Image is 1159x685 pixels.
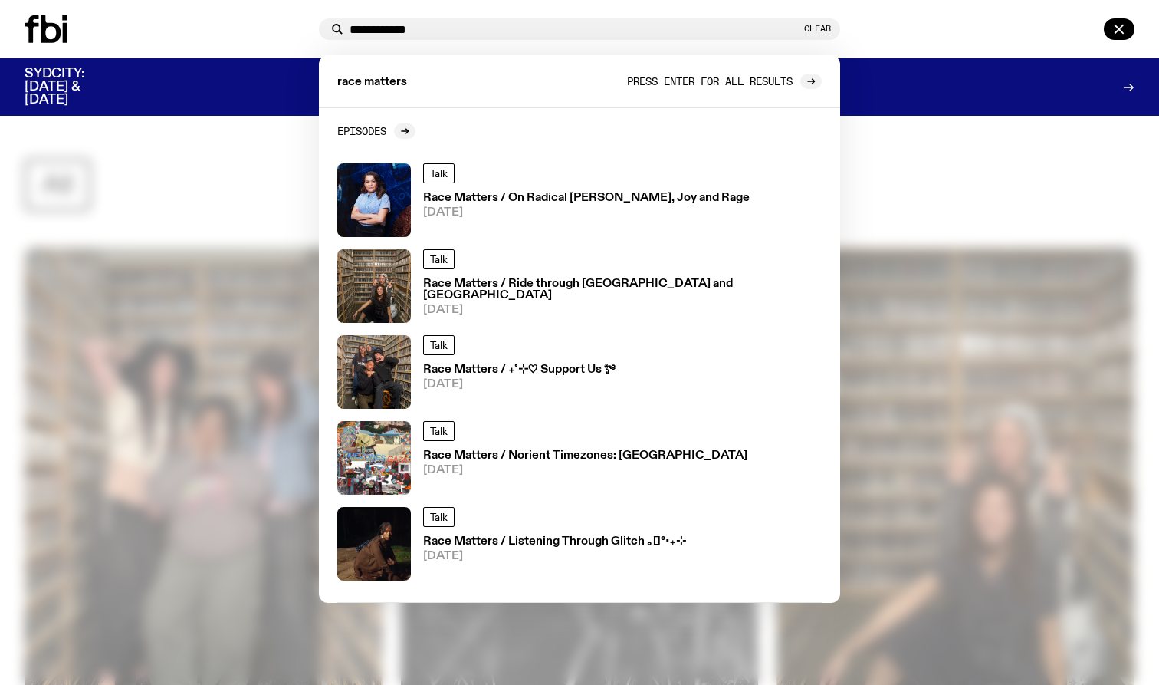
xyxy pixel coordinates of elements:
[627,74,822,89] a: Press enter for all results
[337,507,411,581] img: Fetle crouches in a park at night. They are wearing a long brown garment and looking solemnly int...
[423,364,615,376] h3: Race Matters / ₊˚⊹♡ Support Us *ೃ༄
[331,243,828,329] a: Sara and Malaak squatting on ground in fbi music library. Sara is making peace signs behind Malaa...
[423,305,822,316] span: [DATE]
[627,75,793,87] span: Press enter for all results
[337,125,386,137] h2: Episodes
[337,123,415,139] a: Episodes
[331,157,828,243] a: TalkRace Matters / On Radical [PERSON_NAME], Joy and Rage[DATE]
[331,501,828,587] a: Fetle crouches in a park at night. They are wearing a long brown garment and looking solemnly int...
[337,77,407,88] span: race matters
[423,450,747,462] h3: Race Matters / Norient Timezones: [GEOGRAPHIC_DATA]
[423,278,822,301] h3: Race Matters / Ride through [GEOGRAPHIC_DATA] and [GEOGRAPHIC_DATA]
[423,193,750,204] h3: Race Matters / On Radical [PERSON_NAME], Joy and Rage
[423,551,686,562] span: [DATE]
[423,536,686,548] h3: Race Matters / Listening Through Glitch ｡𖦹°‧₊⊹
[337,249,411,323] img: Sara and Malaak squatting on ground in fbi music library. Sara is making peace signs behind Malaa...
[331,329,828,415] a: TalkRace Matters / ₊˚⊹♡ Support Us *ೃ༄[DATE]
[423,207,750,219] span: [DATE]
[423,379,615,390] span: [DATE]
[331,415,828,501] a: TalkRace Matters / Norient Timezones: [GEOGRAPHIC_DATA][DATE]
[25,68,123,107] h3: SYDCITY: [DATE] & [DATE]
[804,25,831,33] button: Clear
[423,465,747,476] span: [DATE]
